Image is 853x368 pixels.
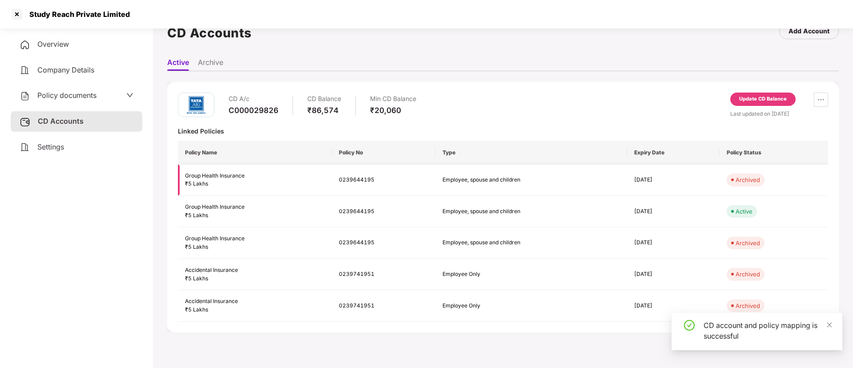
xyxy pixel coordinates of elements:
div: C000029826 [229,105,278,115]
div: Update CD Balance [739,95,787,103]
div: Employee, spouse and children [443,239,540,247]
span: ellipsis [814,96,828,103]
img: svg+xml;base64,PHN2ZyB4bWxucz0iaHR0cDovL3d3dy53My5vcmcvMjAwMC9zdmciIHdpZHRoPSIyNCIgaGVpZ2h0PSIyNC... [20,65,30,76]
div: Employee Only [443,302,540,310]
div: Last updated on [DATE] [730,109,828,118]
span: ₹5 Lakhs [185,180,208,187]
span: Settings [37,142,64,151]
th: Policy Status [720,141,828,165]
td: 0239644195 [332,227,435,259]
div: Archived [736,270,760,279]
span: check-circle [684,320,695,331]
div: ₹20,060 [370,105,416,115]
img: svg+xml;base64,PHN2ZyB4bWxucz0iaHR0cDovL3d3dy53My5vcmcvMjAwMC9zdmciIHdpZHRoPSIyNCIgaGVpZ2h0PSIyNC... [20,40,30,50]
td: 0239741951 [332,290,435,322]
td: 0239644195 [332,165,435,196]
div: CD A/c [229,93,278,105]
td: 0239644195 [332,196,435,227]
div: CD account and policy mapping is successful [704,320,832,341]
li: Active [167,58,189,71]
div: Archived [736,301,760,310]
li: Archive [198,58,223,71]
td: [DATE] [627,290,720,322]
span: ₹5 Lakhs [185,275,208,282]
div: Study Reach Private Limited [24,10,130,19]
div: Linked Policies [178,127,828,135]
div: ₹86,574 [307,105,341,115]
th: Type [435,141,627,165]
th: Expiry Date [627,141,720,165]
td: [DATE] [627,227,720,259]
div: Employee Only [443,270,540,279]
td: [DATE] [627,259,720,291]
div: Group Health Insurance [185,172,325,180]
img: svg+xml;base64,PHN2ZyB3aWR0aD0iMjUiIGhlaWdodD0iMjQiIHZpZXdCb3g9IjAgMCAyNSAyNCIgZmlsbD0ibm9uZSIgeG... [20,117,31,127]
td: 0239741951 [332,259,435,291]
img: svg+xml;base64,PHN2ZyB4bWxucz0iaHR0cDovL3d3dy53My5vcmcvMjAwMC9zdmciIHdpZHRoPSIyNCIgaGVpZ2h0PSIyNC... [20,91,30,101]
th: Policy No [332,141,435,165]
div: Employee, spouse and children [443,207,540,216]
h1: CD Accounts [167,23,252,43]
span: Policy documents [37,91,97,100]
div: Group Health Insurance [185,235,325,243]
span: CD Accounts [38,117,84,125]
span: down [126,92,133,99]
span: ₹5 Lakhs [185,212,208,218]
button: ellipsis [814,93,828,107]
th: Policy Name [178,141,332,165]
img: tatag.png [183,92,209,118]
td: [DATE] [627,165,720,196]
img: svg+xml;base64,PHN2ZyB4bWxucz0iaHR0cDovL3d3dy53My5vcmcvMjAwMC9zdmciIHdpZHRoPSIyNCIgaGVpZ2h0PSIyNC... [20,142,30,153]
span: ₹5 Lakhs [185,306,208,313]
span: close [826,322,833,328]
span: Company Details [37,65,94,74]
div: Min CD Balance [370,93,416,105]
div: Employee, spouse and children [443,176,540,184]
div: Accidental Insurance [185,266,325,275]
span: Overview [37,40,69,49]
div: CD Balance [307,93,341,105]
div: Archived [736,175,760,184]
div: Active [736,207,752,216]
span: ₹5 Lakhs [185,243,208,250]
div: Add Account [789,26,829,36]
td: [DATE] [627,196,720,227]
div: Accidental Insurance [185,297,325,306]
div: Archived [736,239,760,247]
div: Group Health Insurance [185,203,325,211]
